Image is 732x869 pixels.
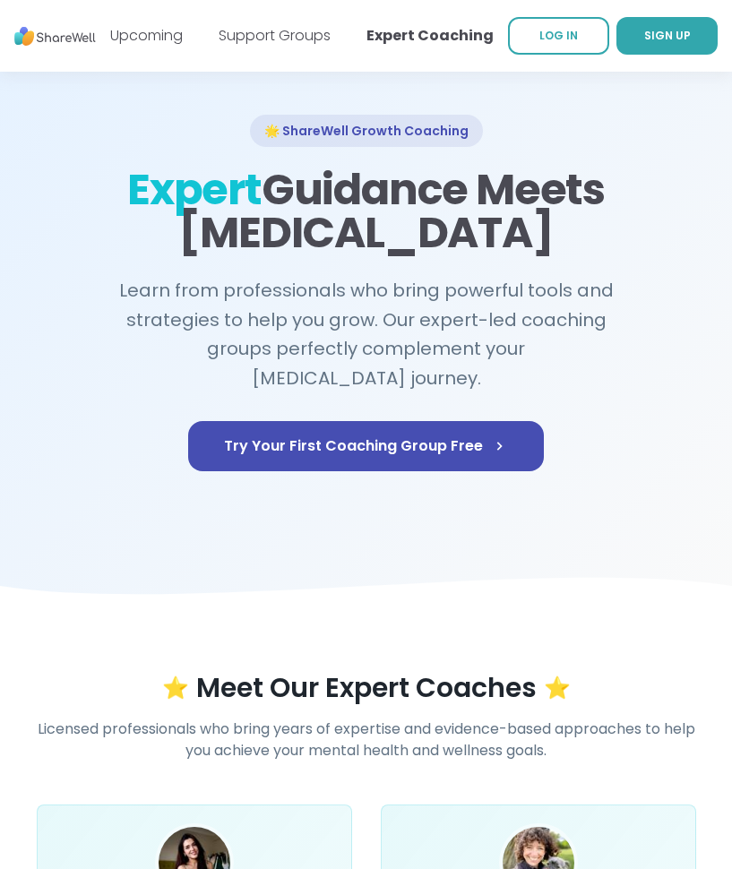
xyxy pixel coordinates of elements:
h2: Learn from professionals who bring powerful tools and strategies to help you grow. Our expert-led... [108,276,624,392]
span: SIGN UP [644,28,691,43]
span: LOG IN [539,28,578,43]
span: Try Your First Coaching Group Free [224,435,508,457]
h3: Meet Our Expert Coaches [196,672,537,704]
span: ⭐ [162,674,189,702]
a: Upcoming [110,25,183,46]
span: ⭐ [544,674,571,702]
img: ShareWell Nav Logo [14,12,96,61]
a: LOG IN [508,17,609,55]
a: Try Your First Coaching Group Free [188,421,544,471]
a: Support Groups [219,25,331,46]
div: 🌟 ShareWell Growth Coaching [250,115,483,147]
h4: Licensed professionals who bring years of expertise and evidence-based approaches to help you ach... [37,718,696,761]
a: SIGN UP [616,17,718,55]
h1: Guidance Meets [MEDICAL_DATA] [65,168,667,254]
a: Expert Coaching [366,25,494,46]
span: Expert [127,159,262,219]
